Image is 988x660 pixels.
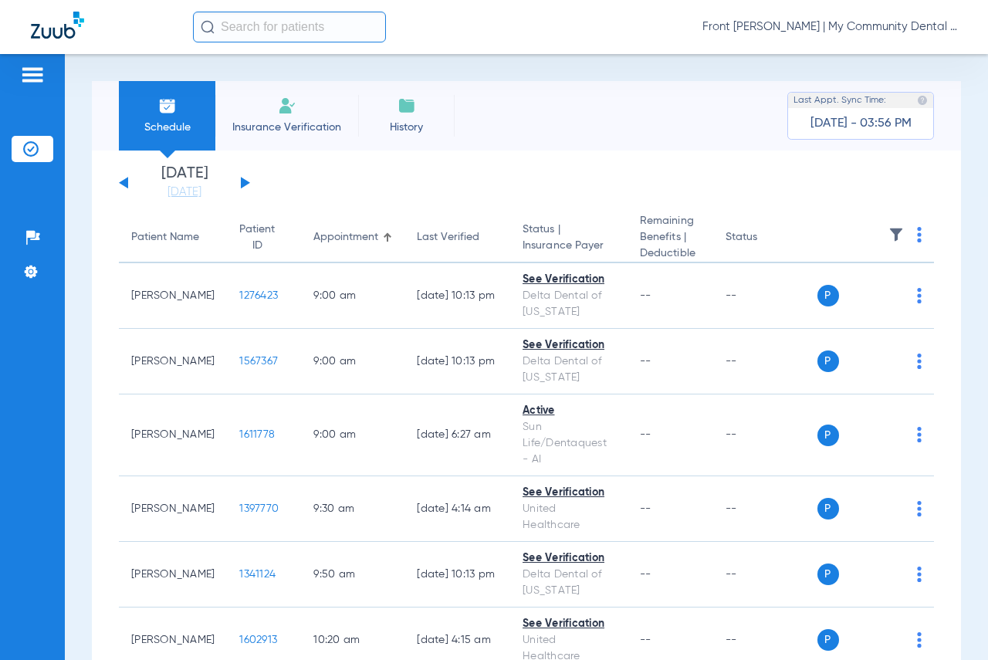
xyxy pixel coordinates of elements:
div: Patient Name [131,229,199,245]
span: P [817,564,839,585]
span: 1341124 [239,569,276,580]
th: Remaining Benefits | [628,213,713,263]
input: Search for patients [193,12,386,42]
td: [PERSON_NAME] [119,394,227,476]
iframe: Chat Widget [911,586,988,660]
img: x.svg [882,632,898,648]
span: 1397770 [239,503,279,514]
span: -- [640,356,651,367]
span: P [817,629,839,651]
td: -- [713,394,817,476]
span: Deductible [640,245,701,262]
span: P [817,285,839,306]
img: group-dot-blue.svg [917,288,922,303]
img: filter.svg [888,227,904,242]
span: Schedule [130,120,204,135]
img: x.svg [882,427,898,442]
img: x.svg [882,501,898,516]
div: Delta Dental of [US_STATE] [523,288,615,320]
span: -- [640,569,651,580]
td: -- [713,263,817,329]
img: group-dot-blue.svg [917,427,922,442]
div: See Verification [523,550,615,567]
td: 9:30 AM [301,476,404,542]
td: [PERSON_NAME] [119,329,227,394]
td: -- [713,329,817,394]
th: Status | [510,213,628,263]
img: Zuub Logo [31,12,84,39]
img: group-dot-blue.svg [917,501,922,516]
span: 1276423 [239,290,278,301]
span: 1611778 [239,429,275,440]
img: x.svg [882,288,898,303]
div: Last Verified [417,229,479,245]
span: P [817,498,839,520]
div: Patient Name [131,229,215,245]
td: -- [713,542,817,608]
div: Delta Dental of [US_STATE] [523,567,615,599]
span: Insurance Payer [523,238,615,254]
td: [DATE] 10:13 PM [404,263,510,329]
span: 1602913 [239,635,277,645]
div: Appointment [313,229,392,245]
img: Search Icon [201,20,215,34]
td: 9:00 AM [301,329,404,394]
th: Status [713,213,817,263]
td: [DATE] 10:13 PM [404,542,510,608]
div: See Verification [523,616,615,632]
span: History [370,120,443,135]
div: Patient ID [239,222,275,254]
td: [DATE] 4:14 AM [404,476,510,542]
li: [DATE] [138,166,231,200]
td: [DATE] 6:27 AM [404,394,510,476]
div: United Healthcare [523,501,615,533]
span: -- [640,290,651,301]
td: [PERSON_NAME] [119,263,227,329]
div: Active [523,403,615,419]
td: 9:50 AM [301,542,404,608]
span: P [817,350,839,372]
td: [PERSON_NAME] [119,542,227,608]
td: -- [713,476,817,542]
img: group-dot-blue.svg [917,227,922,242]
span: Front [PERSON_NAME] | My Community Dental Centers [702,19,957,35]
td: 9:00 AM [301,394,404,476]
img: hamburger-icon [20,66,45,84]
span: -- [640,503,651,514]
img: x.svg [882,354,898,369]
div: See Verification [523,272,615,288]
span: Last Appt. Sync Time: [793,93,886,108]
img: Schedule [158,96,177,115]
div: Patient ID [239,222,289,254]
span: -- [640,429,651,440]
div: Last Verified [417,229,498,245]
td: [PERSON_NAME] [119,476,227,542]
td: 9:00 AM [301,263,404,329]
img: group-dot-blue.svg [917,354,922,369]
div: Appointment [313,229,378,245]
img: last sync help info [917,95,928,106]
td: [DATE] 10:13 PM [404,329,510,394]
div: Delta Dental of [US_STATE] [523,354,615,386]
img: Manual Insurance Verification [278,96,296,115]
img: History [398,96,416,115]
div: Sun Life/Dentaquest - AI [523,419,615,468]
span: Insurance Verification [227,120,347,135]
span: P [817,425,839,446]
a: [DATE] [138,184,231,200]
span: [DATE] - 03:56 PM [810,116,912,131]
div: See Verification [523,485,615,501]
div: See Verification [523,337,615,354]
img: group-dot-blue.svg [917,567,922,582]
img: x.svg [882,567,898,582]
span: -- [640,635,651,645]
span: 1567367 [239,356,278,367]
